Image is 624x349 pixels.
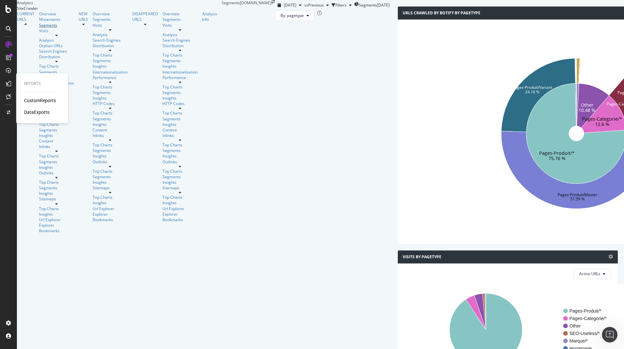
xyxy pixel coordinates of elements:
h4: URLs Crawled By Botify By pagetype [403,10,480,16]
div: SiteCrawler [17,6,222,11]
a: Distribution [93,43,128,48]
text: 24.16 % [525,89,539,95]
div: Visits [39,28,74,34]
a: Insights [162,122,198,127]
text: Pages-Produit/Master [558,192,597,198]
div: Top Charts [162,168,198,174]
a: Overview [39,11,74,17]
a: Overview [162,11,198,17]
a: Segments [162,58,198,63]
div: Segments [39,185,74,191]
a: Search Engines [162,37,190,43]
div: Analysis [162,32,198,37]
div: Insights [162,180,198,185]
a: Outlinks [93,159,128,165]
a: CURRENT URLS [17,11,34,22]
a: Segments [162,174,198,180]
div: Distribution [162,43,198,48]
div: Inlinks [162,133,198,138]
span: 2025 Aug. 30th [284,2,296,8]
h4: Visits by pagetype [403,254,441,260]
a: NEW URLS [79,11,88,22]
a: Analysis [93,32,128,37]
a: Outlinks [39,170,74,176]
a: Distribution [39,54,74,60]
a: Segments [162,90,198,95]
a: Sitemaps [39,196,74,202]
a: Overview [93,11,128,17]
a: Insights [162,95,198,101]
div: Top Charts [162,84,198,90]
a: DISAPPEARED URLS [132,11,158,22]
a: Insights [93,180,128,185]
a: Segments [93,174,128,180]
a: HTTP Codes [162,101,198,106]
text: 12.6 % [595,121,609,127]
div: Top Charts [39,206,74,211]
a: Top Charts [93,168,128,174]
a: Performance [93,75,128,80]
div: DataExports [24,109,49,115]
a: Visits [162,22,198,28]
a: Orphan URLs [39,43,74,48]
a: CustomReports [24,97,56,104]
div: Search Engines [39,48,67,54]
span: Segments [359,2,377,8]
a: Sitemaps [93,185,128,191]
a: Segments [93,116,128,122]
a: Top Charts [39,180,74,185]
a: Insights [93,122,128,127]
div: Internationalization [162,69,198,75]
div: Segments [39,22,74,28]
a: Movements [39,17,74,22]
a: HTTP Codes [93,101,128,106]
a: Inlinks [39,144,74,149]
a: Top Charts [39,153,74,159]
a: Insights [93,153,128,159]
a: Insights [162,63,198,69]
a: Content [93,127,128,133]
div: Top Charts [39,63,74,69]
a: Insights [162,153,198,159]
a: Top Charts [93,52,128,58]
text: Pages-Categorie/* [569,316,607,321]
a: Analysis Info [202,11,217,22]
button: Active URLs [574,269,611,279]
div: Segments [39,159,74,165]
div: Segments [162,116,198,122]
a: Segments [93,148,128,153]
a: Visits [93,22,128,28]
div: Top Charts [162,195,198,200]
a: Segments [39,69,74,75]
a: Analysis [39,37,74,43]
a: Outlinks [162,159,198,165]
div: Content [39,138,74,144]
button: By: pagetype [275,10,315,21]
div: Insights [93,200,128,206]
div: Insights [39,165,74,170]
span: Active URLs [579,271,600,276]
div: Insights [93,95,128,101]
